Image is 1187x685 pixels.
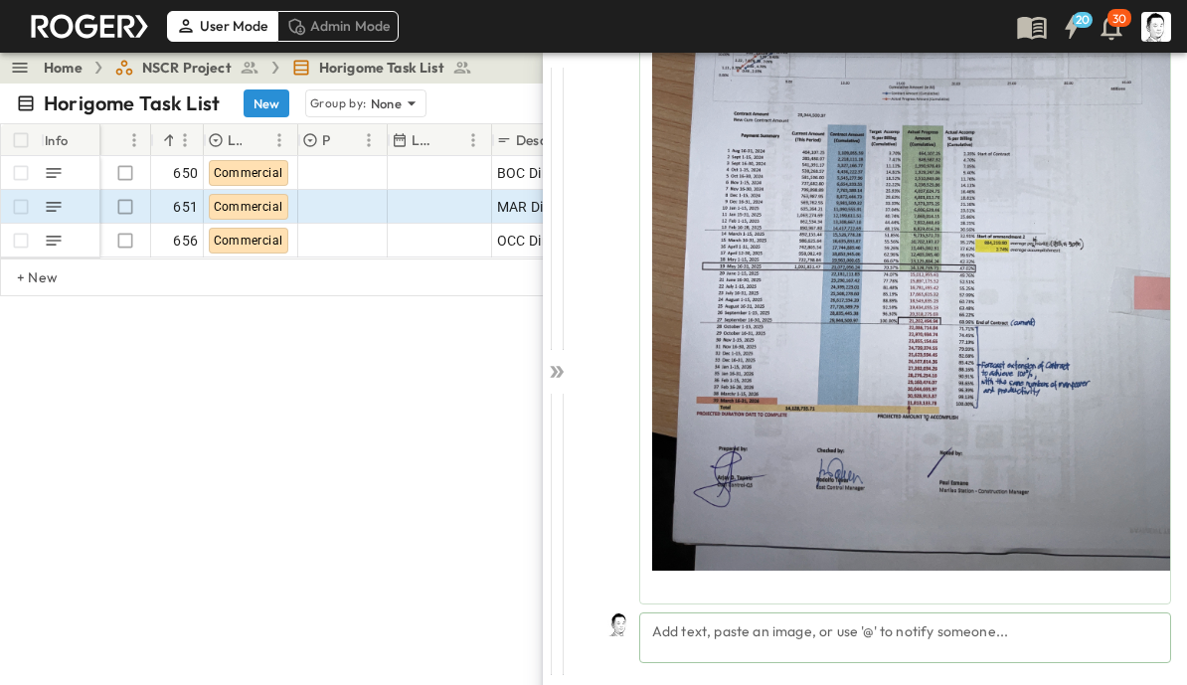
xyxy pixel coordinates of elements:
[246,129,267,151] button: Sort
[17,267,29,287] p: + New
[319,58,444,78] span: Horigome Task List
[167,11,277,41] div: User Mode
[497,197,611,217] span: MAR Direct Toplis
[607,612,631,636] img: Profile Picture
[173,231,198,251] span: 656
[267,128,291,152] button: Menu
[357,128,381,152] button: Menu
[214,166,283,180] span: Commercial
[142,58,232,78] span: NSCR Project
[310,93,367,113] p: Group by:
[516,130,589,150] p: Description
[371,93,403,113] p: None
[45,112,69,168] div: Info
[244,89,289,117] button: New
[107,129,129,151] button: Sort
[639,612,1171,663] div: Add text, paste an image, or use '@' to notify someone...
[159,129,181,151] button: Sort
[1141,12,1171,42] img: Profile Picture
[497,231,609,251] span: OCC Direct Toplis
[41,124,100,156] div: Info
[335,129,357,151] button: Sort
[322,130,331,150] p: Priority
[122,128,146,152] button: Menu
[173,163,198,183] span: 650
[44,58,484,78] nav: breadcrumbs
[461,128,485,152] button: Menu
[439,129,461,151] button: Sort
[228,130,242,150] p: Log
[173,128,197,152] button: Menu
[1112,11,1126,27] p: 30
[173,197,198,217] span: 651
[412,130,435,150] p: Last Email Date
[214,234,283,248] span: Commercial
[277,11,400,41] div: Admin Mode
[1076,12,1091,28] h6: 20
[214,200,283,214] span: Commercial
[497,163,609,183] span: BOC Direct Toplis
[44,89,220,117] p: Horigome Task List
[44,58,83,78] a: Home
